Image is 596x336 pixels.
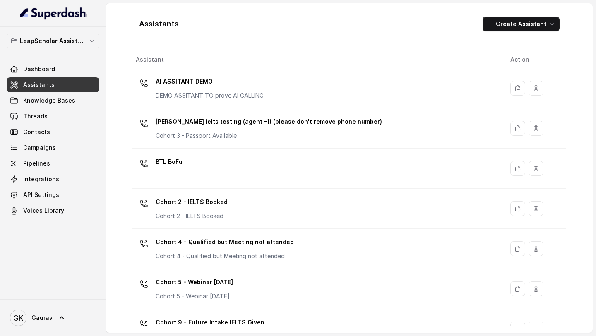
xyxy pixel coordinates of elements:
[504,51,566,68] th: Action
[132,51,504,68] th: Assistant
[7,306,99,329] a: Gaurav
[483,17,560,31] button: Create Assistant
[7,203,99,218] a: Voices Library
[156,75,264,88] p: AI ASSITANT DEMO
[23,175,59,183] span: Integrations
[7,172,99,187] a: Integrations
[156,132,321,140] p: Cohort 3 - Passport Available
[23,128,50,136] span: Contacts
[23,206,64,215] span: Voices Library
[23,112,48,120] span: Threads
[156,195,228,209] p: Cohort 2 - IELTS Booked
[7,34,99,48] button: LeapScholar Assistant
[7,93,99,108] a: Knowledge Bases
[139,17,179,31] h1: Assistants
[7,156,99,171] a: Pipelines
[7,140,99,155] a: Campaigns
[31,314,53,322] span: Gaurav
[156,252,294,260] p: Cohort 4 - Qualified but Meeting not attended
[7,62,99,77] a: Dashboard
[23,144,56,152] span: Campaigns
[23,96,75,105] span: Knowledge Bases
[23,65,55,73] span: Dashboard
[13,314,23,322] text: GK
[7,187,99,202] a: API Settings
[156,276,233,289] p: Cohort 5 - Webinar [DATE]
[7,125,99,139] a: Contacts
[156,115,382,128] p: [PERSON_NAME] ielts testing (agent -1) (please don't remove phone number)
[156,155,183,168] p: BTL BoFu
[23,191,59,199] span: API Settings
[7,77,99,92] a: Assistants
[156,316,264,329] p: Cohort 9 - Future Intake IELTS Given
[156,235,294,249] p: Cohort 4 - Qualified but Meeting not attended
[20,36,86,46] p: LeapScholar Assistant
[23,81,55,89] span: Assistants
[7,109,99,124] a: Threads
[156,91,264,100] p: DEMO ASSITANT TO prove AI CALLING
[156,292,233,300] p: Cohort 5 - Webinar [DATE]
[156,212,228,220] p: Cohort 2 - IELTS Booked
[23,159,50,168] span: Pipelines
[20,7,87,20] img: light.svg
